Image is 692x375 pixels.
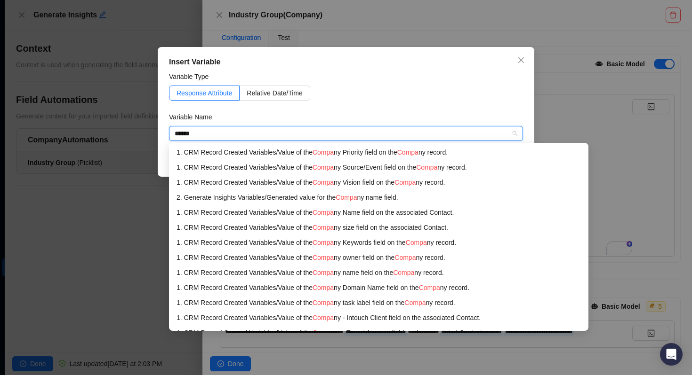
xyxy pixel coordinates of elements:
div: 1. CRM Record Created Variables / Value of the ny owner field on the ny record. [177,252,581,263]
span: Compa [313,329,334,336]
span: Compa [313,314,334,321]
span: Compa [419,284,440,291]
span: Compa [313,239,334,246]
span: Compa [313,269,334,276]
div: 1. CRM Record Created Variables / Value of the ny Name field on the associated Contact. [177,207,581,218]
label: Variable Name [169,112,218,122]
span: Response Attribute [177,89,232,97]
span: Compa [416,164,437,171]
div: 1. CRM Record Created Variables / Value of the ny Source/Event field on the ny record. [177,162,581,172]
span: Compa [404,299,426,306]
div: 1. CRM Record Created Variables / Value of the ny - Target Account field on the associated Contact. [177,328,581,338]
div: 1. CRM Record Created Variables / Value of the ny Domain Name field on the ny record. [177,282,581,293]
button: Close [514,53,529,68]
div: 1. CRM Record Created Variables / Value of the ny Vision field on the ny record. [177,177,581,187]
span: Compa [313,179,334,186]
label: Variable Type [169,71,215,82]
span: Compa [397,148,418,156]
div: 1. CRM Record Created Variables / Value of the ny task label field on the ny record. [177,297,581,308]
span: Compa [313,164,334,171]
span: Compa [313,284,334,291]
div: 1. CRM Record Created Variables / Value of the ny name field on the ny record. [177,267,581,278]
span: Compa [313,299,334,306]
div: 1. CRM Record Created Variables / Value of the ny - Intouch Client field on the associated Contact. [177,312,581,323]
div: 1. CRM Record Created Variables / Value of the ny Priority field on the ny record. [177,147,581,157]
span: Compa [313,254,334,261]
div: Insert Variable [169,56,523,68]
span: Compa [313,148,334,156]
div: Open Intercom Messenger [660,343,683,366]
div: 2. Generate Insights Variables / Generated value for the ny name field. [177,192,581,203]
span: Compa [394,179,416,186]
span: Compa [406,239,427,246]
span: close [517,56,525,64]
span: Compa [394,254,416,261]
span: Relative Date/Time [247,89,303,97]
div: 1. CRM Record Created Variables / Value of the ny size field on the associated Contact. [177,222,581,233]
span: Compa [313,209,334,216]
span: Compa [313,224,334,231]
span: Compa [393,269,414,276]
div: 1. CRM Record Created Variables / Value of the ny Keywords field on the ny record. [177,237,581,248]
span: Compa [336,194,357,201]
